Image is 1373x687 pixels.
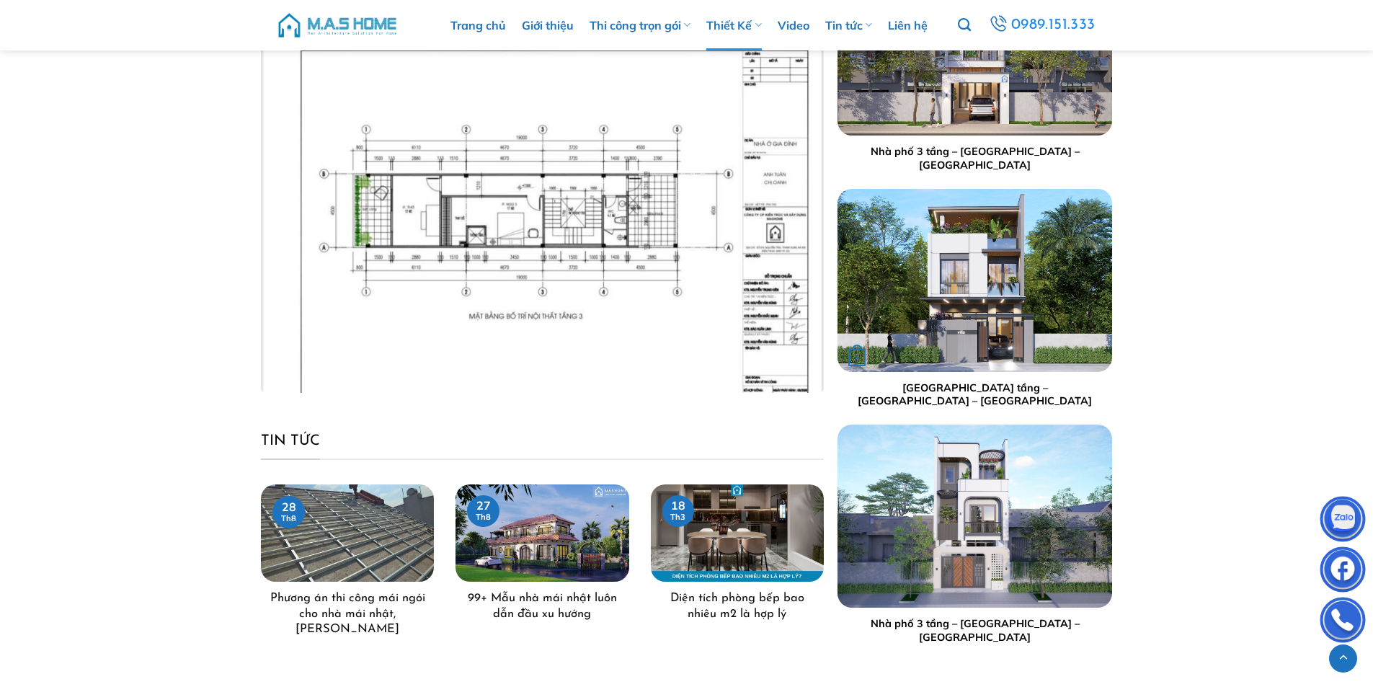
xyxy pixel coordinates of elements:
a: [GEOGRAPHIC_DATA] tầng – [GEOGRAPHIC_DATA] – [GEOGRAPHIC_DATA] [845,381,1105,407]
img: Nhà phố 3 tầng - Anh Tuân - Phú Thọ 16 [261,19,823,394]
img: Phone [1321,600,1364,644]
span: Tin tức [261,430,320,460]
a: Nhà phố 3 tầng – [GEOGRAPHIC_DATA] – [GEOGRAPHIC_DATA] [845,144,1105,171]
img: Diện tích phòng bếp bao nhiêu m2 là hợp lý 106 [651,484,824,582]
span: 0989.151.333 [1011,13,1096,37]
a: 99+ Mẫu nhà mái nhật luôn dẫn đầu xu hướng [463,591,621,622]
img: M.A.S HOME – Tổng Thầu Thiết Kế Và Xây Nhà Trọn Gói [276,4,399,47]
img: Phương án thi công mái ngói cho nhà mái nhật, mái thái 21 [261,484,434,582]
div: Đọc tiếp [848,347,866,368]
a: Phương án thi công mái ngói cho nhà mái nhật, [PERSON_NAME] [268,591,427,638]
a: Nhà phố 3 tầng – [GEOGRAPHIC_DATA] – [GEOGRAPHIC_DATA] [845,617,1105,644]
img: Nhà phố 2,5 tầng - Anh Hoạch - Sóc Sơn [837,188,1112,371]
a: Tìm kiếm [958,10,971,40]
img: 99+ Mẫu nhà mái nhật luôn dẫn đầu xu hướng 26 [456,484,628,582]
img: Zalo [1321,500,1364,543]
img: Facebook [1321,550,1364,593]
a: Diện tích phòng bếp bao nhiêu m2 là hợp lý [658,591,817,622]
strong: + [848,349,866,366]
img: Nhà phố 3 tầng - Anh Sang - Hà Nội [837,425,1112,608]
a: Lên đầu trang [1329,644,1357,673]
a: 0989.151.333 [987,12,1097,38]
